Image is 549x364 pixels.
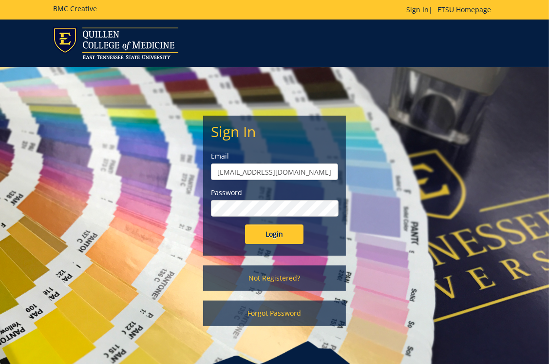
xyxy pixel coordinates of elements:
input: Login [245,224,303,244]
label: Password [211,188,338,198]
a: Sign In [406,5,429,14]
p: | [406,5,496,15]
a: ETSU Homepage [433,5,496,14]
label: Email [211,151,338,161]
img: ETSU logo [53,27,178,59]
a: Forgot Password [203,301,346,326]
h5: BMC Creative [53,5,97,12]
h2: Sign In [211,123,338,140]
a: Not Registered? [203,265,346,291]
